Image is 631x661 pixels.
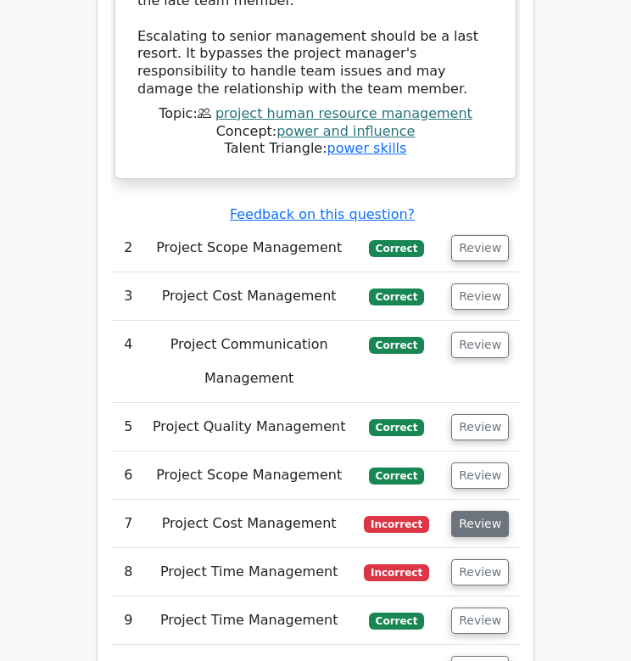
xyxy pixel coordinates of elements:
div: Talent Triangle: [127,105,504,158]
td: 8 [111,548,146,597]
span: Incorrect [364,564,429,581]
td: Project Scope Management [146,224,353,272]
span: Correct [369,419,424,436]
span: Correct [369,468,424,485]
button: Review [451,462,509,489]
td: Project Time Management [146,597,353,645]
div: Topic: [127,105,504,123]
td: 5 [111,403,146,451]
td: 6 [111,451,146,500]
button: Review [451,608,509,634]
td: Project Quality Management [146,403,353,451]
span: Correct [369,288,424,305]
td: Project Cost Management [146,500,353,548]
button: Review [451,414,509,440]
a: project human resource management [215,105,472,121]
button: Review [451,332,509,358]
div: Concept: [127,123,504,141]
td: 7 [111,500,146,548]
button: Review [451,559,509,585]
a: Feedback on this question? [230,206,415,222]
button: Review [451,235,509,261]
button: Review [451,511,509,537]
a: power skills [327,140,407,156]
span: Correct [369,337,424,354]
td: 4 [111,321,146,403]
td: 9 [111,597,146,645]
span: Correct [369,240,424,257]
a: power and influence [276,123,415,139]
span: Incorrect [364,516,429,533]
td: Project Cost Management [146,272,353,321]
span: Correct [369,613,424,630]
button: Review [451,283,509,310]
td: Project Scope Management [146,451,353,500]
td: Project Communication Management [146,321,353,403]
td: 3 [111,272,146,321]
td: Project Time Management [146,548,353,597]
td: 2 [111,224,146,272]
